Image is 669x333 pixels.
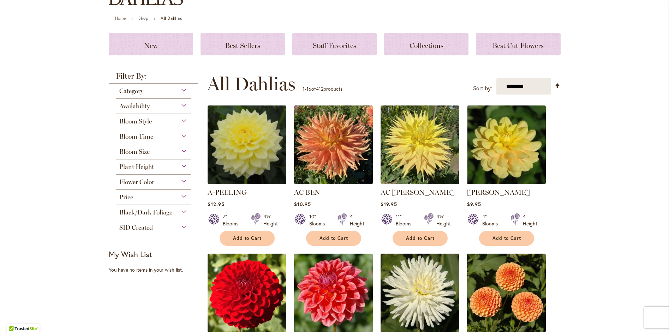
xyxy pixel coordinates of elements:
img: AC BEN [294,105,373,184]
span: New [144,41,158,50]
div: 4½' Height [263,213,278,227]
strong: My Wish List [109,249,152,259]
div: 4' Height [350,213,364,227]
div: 4' Height [523,213,537,227]
label: Sort by: [473,82,492,95]
a: New [109,33,193,55]
span: Add to Cart [319,235,348,241]
strong: Filter By: [109,72,198,84]
span: $10.95 [294,201,311,207]
span: Bloom Size [119,148,150,156]
div: 10" Blooms [309,213,329,227]
a: Shop [138,16,148,21]
div: 11" Blooms [396,213,416,227]
span: $12.95 [208,201,225,207]
span: Price [119,193,133,201]
a: AC [PERSON_NAME] [381,188,455,196]
strong: All Dahlias [161,16,182,21]
a: [PERSON_NAME] [467,188,530,196]
span: 1 [303,85,305,92]
div: You have no items in your wish list. [109,266,203,273]
a: AC Jeri [381,179,459,186]
a: Home [115,16,126,21]
span: Add to Cart [406,235,435,241]
span: SID Created [119,224,153,231]
img: AHOY MATEY [467,105,546,184]
button: Add to Cart [220,231,275,246]
span: Best Sellers [225,41,260,50]
img: ALI OOP [208,254,286,332]
a: A-PEELING [208,188,247,196]
div: 4" Blooms [482,213,502,227]
iframe: Launch Accessibility Center [5,308,25,328]
span: Availability [119,102,150,110]
span: Plant Height [119,163,154,171]
a: AC BEN [294,188,320,196]
span: Flower Color [119,178,154,186]
img: ALL THAT JAZZ [294,254,373,332]
div: 4½' Height [436,213,451,227]
span: Collections [410,41,443,50]
a: AHOY MATEY [467,179,546,186]
button: Add to Cart [393,231,448,246]
a: Best Sellers [201,33,285,55]
span: $9.95 [467,201,481,207]
span: Bloom Style [119,117,152,125]
a: Best Cut Flowers [476,33,560,55]
div: 7" Blooms [223,213,243,227]
a: Collections [384,33,468,55]
a: A-Peeling [208,179,286,186]
span: Add to Cart [492,235,521,241]
img: AC Jeri [381,105,459,184]
a: AC BEN [294,179,373,186]
span: All Dahlias [207,73,295,95]
span: Staff Favorites [313,41,356,50]
span: Add to Cart [233,235,262,241]
button: Add to Cart [479,231,534,246]
p: - of products [303,83,342,95]
img: ALL TRIUMPH [381,254,459,332]
a: Staff Favorites [292,33,377,55]
button: Add to Cart [306,231,361,246]
span: Best Cut Flowers [492,41,544,50]
span: Bloom Time [119,133,153,140]
span: Category [119,87,143,95]
span: 16 [306,85,311,92]
img: A-Peeling [208,105,286,184]
span: Black/Dark Foliage [119,208,172,216]
span: 412 [316,85,323,92]
img: AMBER QUEEN [467,254,546,332]
span: $19.95 [381,201,397,207]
